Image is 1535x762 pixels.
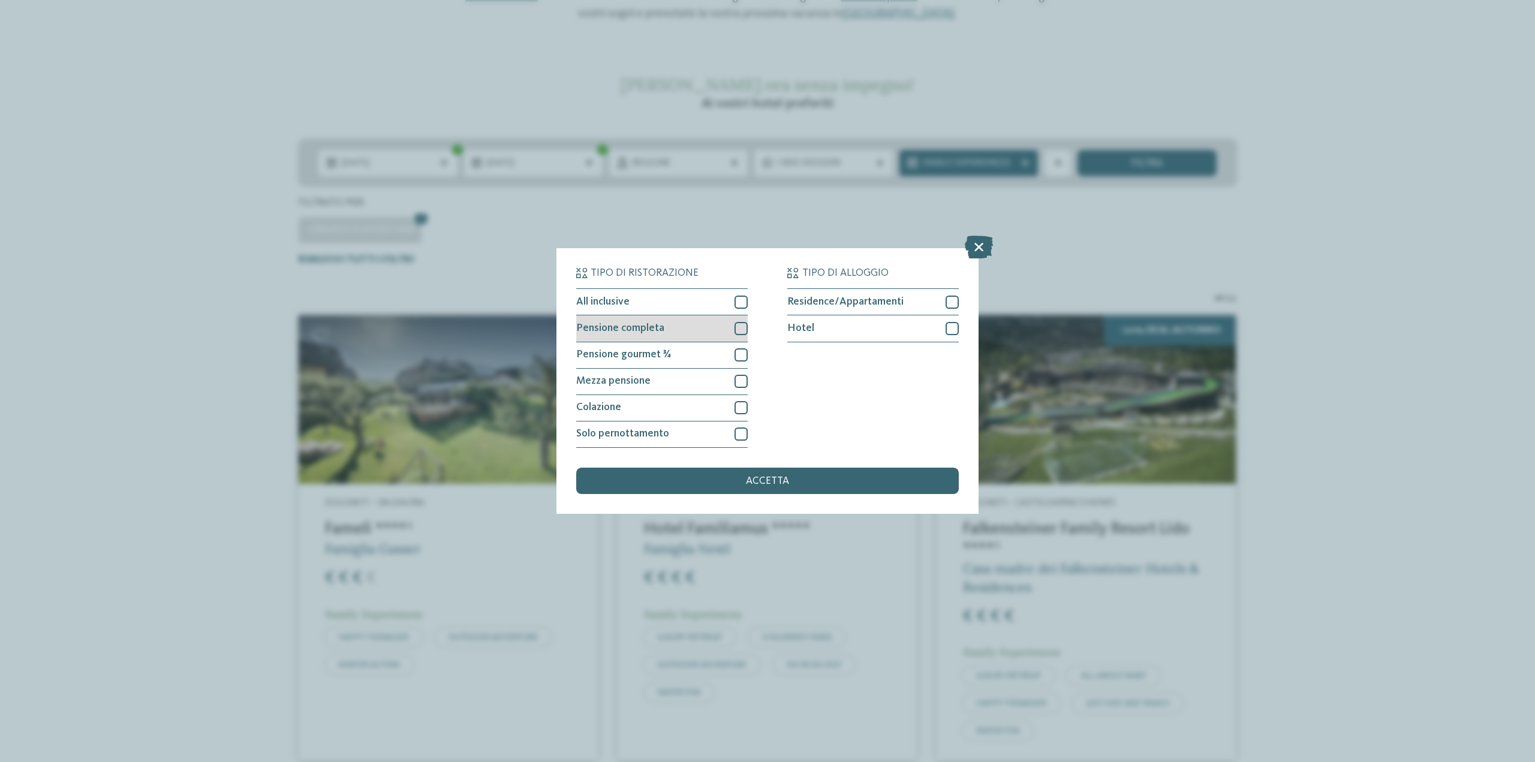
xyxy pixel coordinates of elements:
[746,476,789,487] span: accetta
[576,376,651,387] span: Mezza pensione
[787,323,814,334] span: Hotel
[576,350,671,360] span: Pensione gourmet ¾
[591,268,699,279] span: Tipo di ristorazione
[576,297,630,308] span: All inclusive
[576,429,669,439] span: Solo pernottamento
[576,323,664,334] span: Pensione completa
[802,268,889,279] span: Tipo di alloggio
[576,402,621,413] span: Colazione
[787,297,904,308] span: Residence/Appartamenti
